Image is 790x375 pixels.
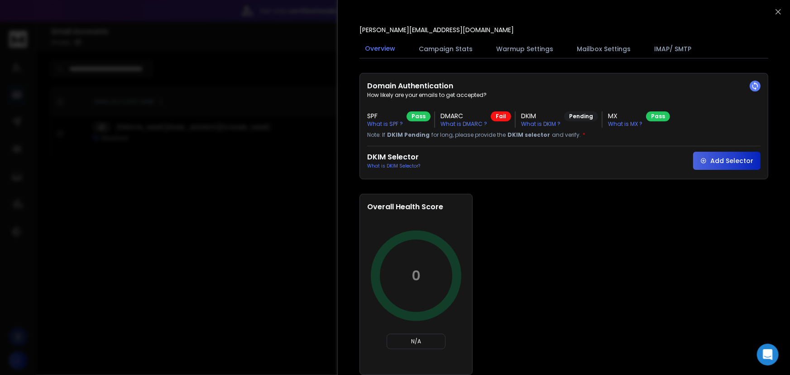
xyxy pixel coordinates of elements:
[412,268,421,284] p: 0
[367,131,761,139] p: Note: If for long, please provide the and verify.
[367,163,420,169] p: What is DKIM Selector?
[608,120,642,128] p: What is MX ?
[646,111,670,121] div: Pass
[367,202,465,212] h2: Overall Health Score
[391,338,441,345] p: N/A
[367,81,761,91] h2: Domain Authentication
[359,25,514,34] p: [PERSON_NAME][EMAIL_ADDRESS][DOMAIN_NAME]
[757,344,779,365] div: Open Intercom Messenger
[387,131,430,139] span: DKIM Pending
[440,120,487,128] p: What is DMARC ?
[491,39,559,59] button: Warmup Settings
[367,120,403,128] p: What is SPF ?
[508,131,550,139] span: DKIM selector
[564,111,598,121] div: Pending
[571,39,636,59] button: Mailbox Settings
[407,111,431,121] div: Pass
[521,120,560,128] p: What is DKIM ?
[521,111,560,120] h3: DKIM
[608,111,642,120] h3: MX
[413,39,478,59] button: Campaign Stats
[367,152,420,163] h2: DKIM Selector
[649,39,697,59] button: IMAP/ SMTP
[367,111,403,120] h3: SPF
[359,38,401,59] button: Overview
[693,152,761,170] button: Add Selector
[440,111,487,120] h3: DMARC
[491,111,511,121] div: Fail
[367,91,761,99] p: How likely are your emails to get accepted?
